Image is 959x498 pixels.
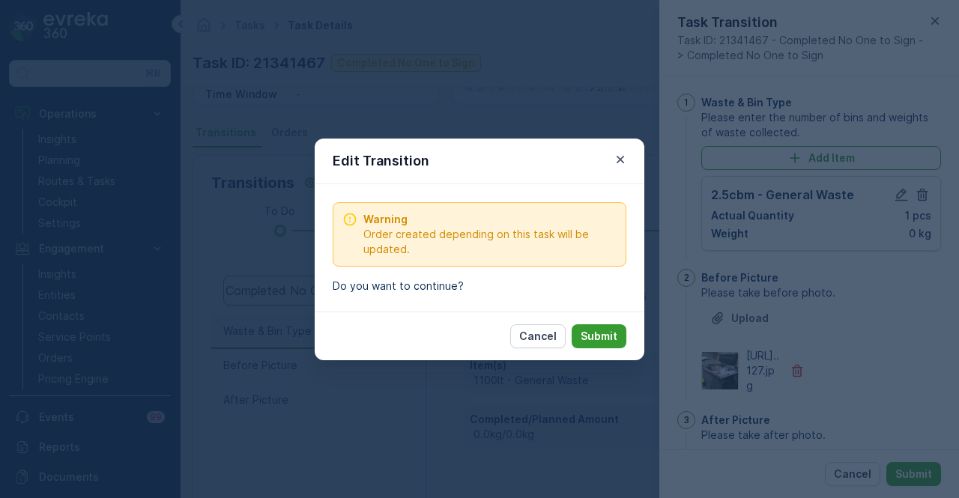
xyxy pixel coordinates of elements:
[333,279,626,294] p: Do you want to continue?
[581,329,617,344] p: Submit
[519,329,557,344] p: Cancel
[572,324,626,348] button: Submit
[510,324,566,348] button: Cancel
[333,151,429,171] p: Edit Transition
[363,212,617,227] span: Warning
[363,227,617,257] span: Order created depending on this task will be updated.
